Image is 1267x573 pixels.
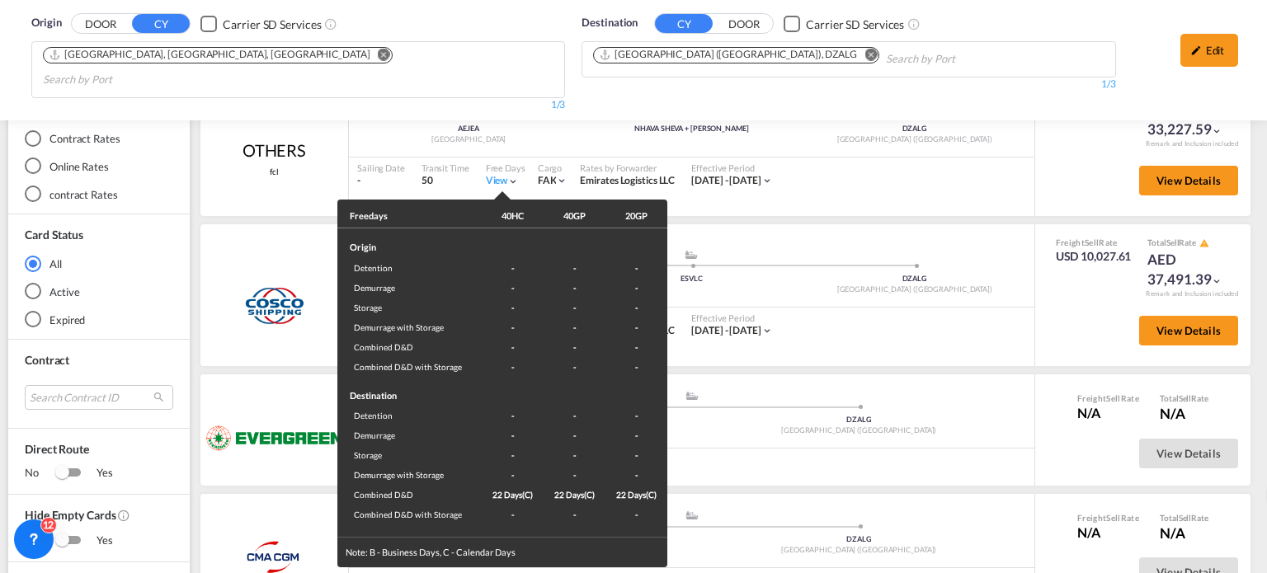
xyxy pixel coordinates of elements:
td: - [605,465,667,485]
td: - [482,317,544,337]
td: - [544,465,605,485]
td: - [605,425,667,445]
td: Combined D&D [337,337,482,357]
td: Origin [337,228,482,258]
td: - [482,425,544,445]
td: - [605,337,667,357]
span: 22 Days(C) [554,490,595,500]
td: - [605,258,667,278]
div: 40HC [502,209,524,222]
span: 22 Days(C) [616,490,657,500]
td: - [544,298,605,317]
td: - [544,337,605,357]
td: - [482,298,544,317]
td: - [544,406,605,425]
td: Detention [337,406,482,425]
td: - [544,445,605,465]
td: - [482,465,544,485]
td: - [605,317,667,337]
td: - [605,278,667,298]
div: 20GP [625,209,648,222]
td: - [482,445,544,465]
td: Demurrage [337,425,482,445]
td: Combined D&D [337,485,482,505]
span: 22 Days(C) [492,490,533,500]
td: Destination [337,377,482,406]
td: Storage [337,298,482,317]
td: - [544,425,605,445]
td: Demurrage with Storage [337,465,482,485]
td: - [605,505,667,537]
td: - [544,258,605,278]
td: - [605,445,667,465]
div: Note: B - Business Days, C - Calendar Days [337,537,667,566]
td: - [544,357,605,377]
td: - [544,278,605,298]
th: Freedays [337,200,482,228]
td: - [482,337,544,357]
td: - [482,406,544,425]
td: - [482,505,544,537]
td: Combined D&D with Storage [337,505,482,537]
td: Combined D&D with Storage [337,357,482,377]
td: - [482,278,544,298]
td: - [544,505,605,537]
td: - [605,406,667,425]
td: Demurrage with Storage [337,317,482,337]
td: - [482,258,544,278]
td: Detention [337,258,482,278]
td: - [544,317,605,337]
td: - [482,357,544,377]
td: - [605,357,667,377]
td: - [605,298,667,317]
td: Demurrage [337,278,482,298]
div: 40GP [563,209,586,222]
td: Storage [337,445,482,465]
